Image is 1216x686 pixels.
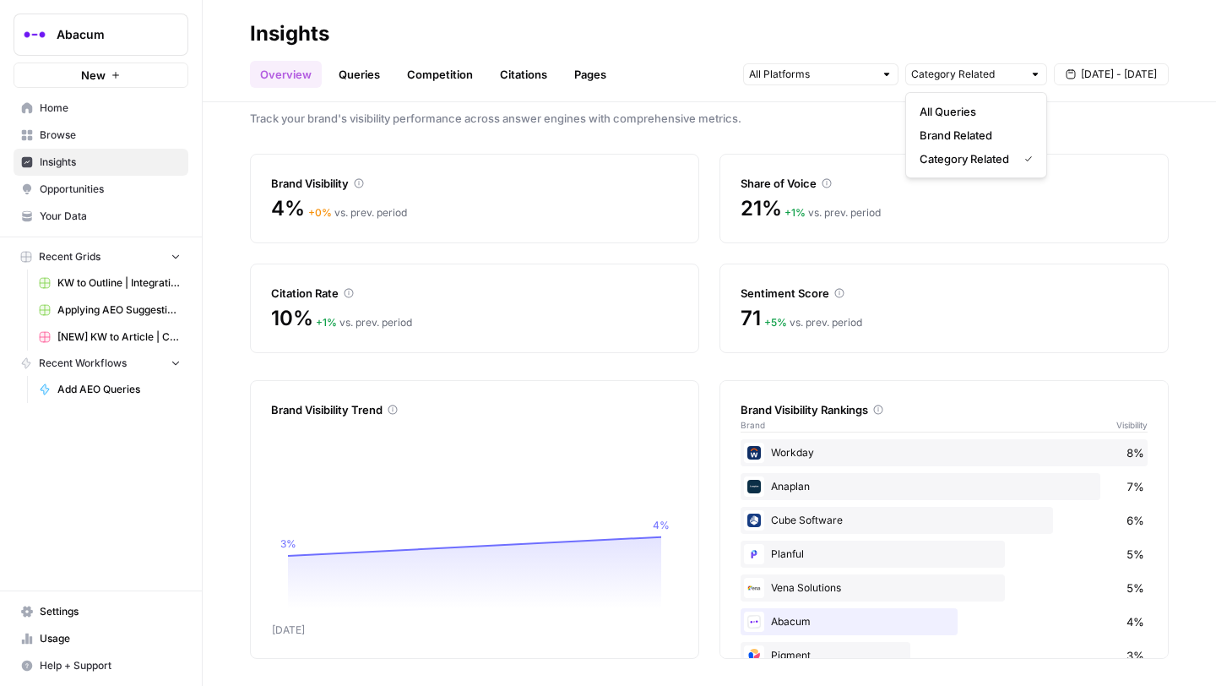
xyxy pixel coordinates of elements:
a: Settings [14,598,188,625]
span: Insights [40,155,181,170]
span: All Queries [920,103,1026,120]
div: vs. prev. period [308,205,407,220]
tspan: 4% [653,519,670,531]
span: 21% [741,195,781,222]
span: [DATE] - [DATE] [1081,67,1157,82]
span: Track your brand's visibility performance across answer engines with comprehensive metrics. [250,110,1169,127]
span: KW to Outline | Integration Pages Grid [57,275,181,291]
div: Brand Visibility Trend [271,401,678,418]
div: Insights [250,20,329,47]
input: Category Related [911,66,1023,83]
span: Help + Support [40,658,181,673]
span: + 5 % [764,316,787,329]
span: Abacum [57,26,159,43]
img: 9ardner9qrd15gzuoui41lelvr0l [747,547,761,561]
div: vs. prev. period [784,205,881,220]
div: Citation Rate [271,285,678,302]
span: 10% [271,305,312,332]
a: Opportunities [14,176,188,203]
a: Citations [490,61,557,88]
span: + 1 % [784,206,806,219]
img: i3l0twinuru4r0ir99tvr9iljmmv [747,480,761,493]
a: Home [14,95,188,122]
span: [NEW] KW to Article | Cohort Grid [57,329,181,345]
div: Vena Solutions [741,574,1148,602]
a: Applying AEO Suggestions [31,297,188,324]
span: 3% [1126,647,1144,664]
div: Planful [741,541,1148,568]
div: Pigment [741,642,1148,669]
span: Recent Workflows [39,356,127,371]
tspan: [DATE] [272,623,305,636]
span: 5% [1126,546,1144,563]
span: Browse [40,128,181,143]
span: 4% [1126,613,1144,630]
img: 2br2unh0zov217qnzgjpoog1wm0p [747,581,761,595]
span: + 1 % [316,316,337,329]
img: jzoxgx4vsp0oigc9x6a9eruy45gz [747,446,761,460]
span: Home [40,101,181,116]
span: Visibility [1116,418,1148,432]
div: Sentiment Score [741,285,1148,302]
span: Category Related [920,150,1011,167]
button: Help + Support [14,652,188,679]
img: 5c1vvc5slkkcrghzqv8odreykg6a [747,514,761,527]
img: 4u3t5ag124w64ozvv2ge5jkmdj7i [747,615,761,629]
img: qfv32da3tpg2w5aeicyrs9tdltut [747,649,761,662]
div: Abacum [741,608,1148,635]
div: Brand Visibility Rankings [741,401,1148,418]
a: Pages [564,61,616,88]
div: Brand Visibility [271,175,678,192]
span: 71 [741,305,761,332]
tspan: 3% [280,537,296,550]
span: Add AEO Queries [57,382,181,397]
button: Recent Workflows [14,351,188,376]
a: Overview [250,61,322,88]
span: Your Data [40,209,181,224]
div: vs. prev. period [764,315,862,330]
span: Usage [40,631,181,646]
div: Workday [741,439,1148,466]
span: 5% [1126,580,1144,596]
div: Anaplan [741,473,1148,500]
a: Queries [328,61,390,88]
a: Add AEO Queries [31,376,188,403]
button: Workspace: Abacum [14,14,188,56]
button: Recent Grids [14,244,188,269]
span: Recent Grids [39,249,100,264]
span: Brand [741,418,765,432]
span: 6% [1126,512,1144,529]
a: [NEW] KW to Article | Cohort Grid [31,324,188,351]
a: Usage [14,625,188,652]
span: Brand Related [920,127,1026,144]
a: KW to Outline | Integration Pages Grid [31,269,188,297]
span: New [81,67,106,84]
a: Competition [397,61,483,88]
span: Applying AEO Suggestions [57,302,181,318]
img: Abacum Logo [19,19,50,50]
button: New [14,63,188,88]
a: Insights [14,149,188,176]
span: Opportunities [40,182,181,197]
a: Browse [14,122,188,149]
input: All Platforms [749,66,874,83]
span: 8% [1126,444,1144,461]
span: 7% [1126,478,1144,495]
a: Your Data [14,203,188,230]
div: Cube Software [741,507,1148,534]
span: 4% [271,195,305,222]
button: [DATE] - [DATE] [1054,63,1169,85]
span: Settings [40,604,181,619]
div: vs. prev. period [316,315,412,330]
div: Share of Voice [741,175,1148,192]
span: + 0 % [308,206,332,219]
